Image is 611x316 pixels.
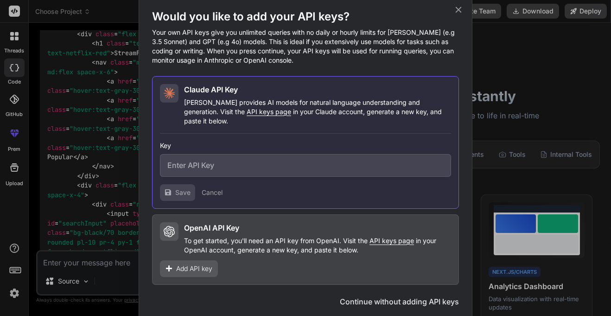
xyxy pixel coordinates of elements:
span: Add API key [176,264,212,273]
input: Enter API Key [160,154,451,177]
span: API keys page [247,108,291,116]
p: To get started, you'll need an API key from OpenAI. Visit the in your OpenAI account, generate a ... [184,236,451,255]
h2: OpenAI API Key [184,222,239,233]
h1: Would you like to add your API keys? [152,9,459,24]
span: API keys page [369,237,414,245]
h2: Claude API Key [184,84,238,95]
span: Save [175,188,191,197]
h3: Key [160,141,451,150]
p: [PERSON_NAME] provides AI models for natural language understanding and generation. Visit the in ... [184,98,451,126]
p: Your own API keys give you unlimited queries with no daily or hourly limits for [PERSON_NAME] (e.... [152,28,459,65]
button: Save [160,184,195,201]
button: Cancel [202,188,223,197]
button: Continue without adding API keys [340,296,459,307]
